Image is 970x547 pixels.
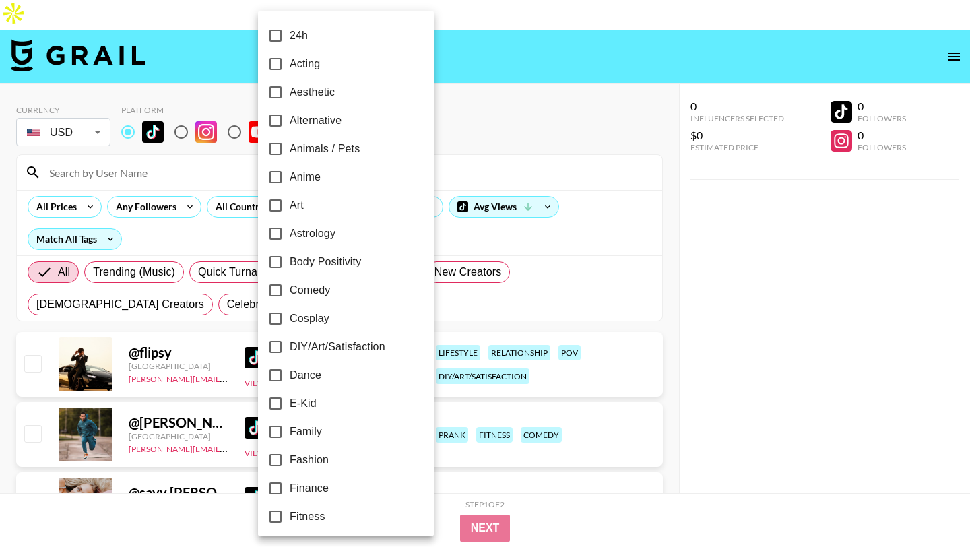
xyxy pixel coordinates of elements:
[290,367,321,383] span: Dance
[290,282,330,298] span: Comedy
[290,169,321,185] span: Anime
[290,254,361,270] span: Body Positivity
[290,452,329,468] span: Fashion
[290,112,342,129] span: Alternative
[290,339,385,355] span: DIY/Art/Satisfaction
[290,311,329,327] span: Cosplay
[290,509,325,525] span: Fitness
[290,84,335,100] span: Aesthetic
[290,28,308,44] span: 24h
[290,197,304,214] span: Art
[290,480,329,496] span: Finance
[290,424,322,440] span: Family
[290,395,317,412] span: E-Kid
[290,226,335,242] span: Astrology
[290,141,360,157] span: Animals / Pets
[903,480,954,531] iframe: Drift Widget Chat Controller
[290,56,320,72] span: Acting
